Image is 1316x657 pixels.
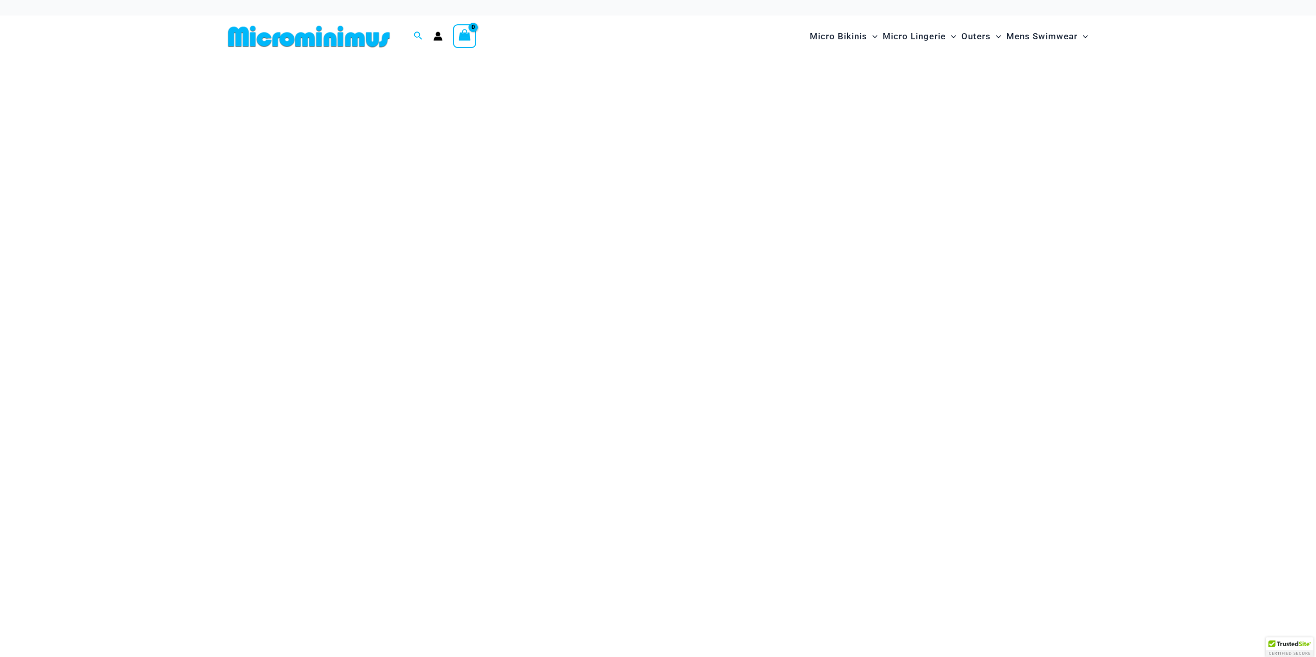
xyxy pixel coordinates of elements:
[961,23,991,50] span: Outers
[883,23,946,50] span: Micro Lingerie
[414,30,423,43] a: Search icon link
[1266,637,1313,657] div: TrustedSite Certified
[991,23,1001,50] span: Menu Toggle
[1078,23,1088,50] span: Menu Toggle
[807,21,880,52] a: Micro BikinisMenu ToggleMenu Toggle
[453,24,477,48] a: View Shopping Cart, empty
[1004,21,1091,52] a: Mens SwimwearMenu ToggleMenu Toggle
[959,21,1004,52] a: OutersMenu ToggleMenu Toggle
[433,32,443,41] a: Account icon link
[880,21,959,52] a: Micro LingerieMenu ToggleMenu Toggle
[946,23,956,50] span: Menu Toggle
[1006,23,1078,50] span: Mens Swimwear
[867,23,878,50] span: Menu Toggle
[224,25,394,48] img: MM SHOP LOGO FLAT
[806,19,1093,54] nav: Site Navigation
[810,23,867,50] span: Micro Bikinis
